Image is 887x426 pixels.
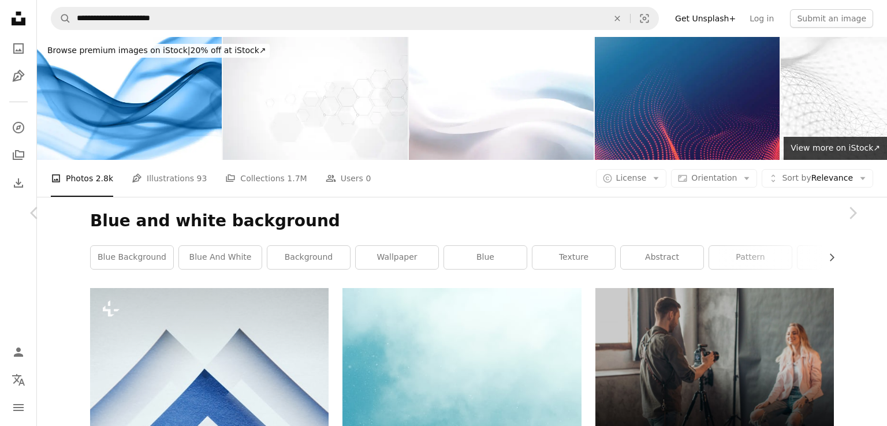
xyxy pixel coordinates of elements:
button: Language [7,368,30,391]
a: Log in [743,9,781,28]
a: background [267,246,350,269]
span: Relevance [782,173,853,184]
form: Find visuals sitewide [51,7,659,30]
span: 20% off at iStock ↗ [47,46,266,55]
a: Collections 1.7M [225,160,307,197]
a: blue and white [179,246,262,269]
a: Illustrations [7,65,30,88]
span: Browse premium images on iStock | [47,46,190,55]
span: 0 [366,172,371,185]
a: Explore [7,116,30,139]
button: Clear [605,8,630,29]
a: blue [444,246,527,269]
button: Menu [7,396,30,419]
span: Sort by [782,173,811,182]
a: Get Unsplash+ [668,9,743,28]
span: License [616,173,647,182]
button: Orientation [671,169,757,188]
h1: Blue and white background [90,211,834,231]
a: texture [532,246,615,269]
button: Sort byRelevance [762,169,873,188]
img: Smoke waves abstract in blue [37,37,222,160]
a: blue background [91,246,173,269]
a: Log in / Sign up [7,341,30,364]
img: Hexagons pattern. Geometric abstract background with simple hexagonal elements. [223,37,408,160]
span: View more on iStock ↗ [791,143,880,152]
button: Submit an image [790,9,873,28]
a: Illustrations 93 [132,160,207,197]
a: Photos [7,37,30,60]
span: Orientation [691,173,737,182]
a: wallpaper [356,246,438,269]
button: Visual search [631,8,658,29]
a: pattern [709,246,792,269]
span: 1.7M [287,172,307,185]
a: color [797,246,880,269]
a: View more on iStock↗ [784,137,887,160]
button: License [596,169,667,188]
a: Next [818,158,887,268]
a: Collections [7,144,30,167]
a: Browse premium images on iStock|20% off at iStock↗ [37,37,277,65]
img: Abstract Wave Pattern Technology Background [595,37,780,160]
button: Search Unsplash [51,8,71,29]
a: Users 0 [326,160,371,197]
span: 93 [197,172,207,185]
img: Graduated silk from white to blue [409,37,594,160]
a: abstract [621,246,703,269]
